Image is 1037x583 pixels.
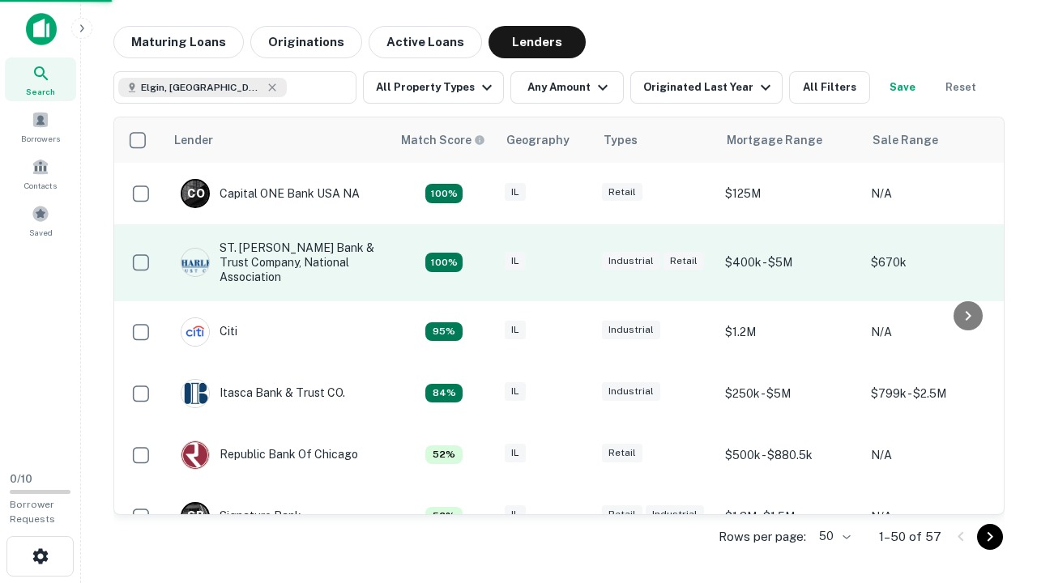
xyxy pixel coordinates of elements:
div: Industrial [646,505,704,524]
td: N/A [863,424,1009,486]
div: IL [505,505,526,524]
p: C O [187,185,204,202]
a: Borrowers [5,104,76,148]
div: Capitalize uses an advanced AI algorithm to match your search with the best lender. The match sco... [425,445,463,465]
button: All Property Types [363,71,504,104]
div: Types [604,130,638,150]
td: $400k - $5M [717,224,863,301]
button: Originated Last Year [630,71,783,104]
div: Retail [602,183,642,202]
div: Capitalize uses an advanced AI algorithm to match your search with the best lender. The match sco... [425,507,463,526]
button: Reset [935,71,987,104]
div: ST. [PERSON_NAME] Bank & Trust Company, National Association [181,240,375,285]
div: Industrial [602,382,660,401]
img: capitalize-icon.png [26,13,57,45]
span: Borrowers [21,132,60,145]
div: Citi [181,317,237,347]
td: $500k - $880.5k [717,424,863,486]
div: Itasca Bank & Trust CO. [181,379,345,408]
span: Borrower Requests [10,499,55,525]
div: Republic Bank Of Chicago [181,440,358,470]
td: $799k - $2.5M [863,363,1009,424]
span: Search [26,85,55,98]
div: Capitalize uses an advanced AI algorithm to match your search with the best lender. The match sco... [425,384,463,403]
td: N/A [863,163,1009,224]
a: Search [5,57,76,101]
div: Capitalize uses an advanced AI algorithm to match your search with the best lender. The match sco... [425,184,463,203]
img: picture [181,441,209,469]
img: picture [181,318,209,346]
div: Capitalize uses an advanced AI algorithm to match your search with the best lender. The match sco... [425,322,463,342]
button: Active Loans [369,26,482,58]
p: 1–50 of 57 [879,527,941,547]
div: Capitalize uses an advanced AI algorithm to match your search with the best lender. The match sco... [401,131,485,149]
span: Contacts [24,179,57,192]
div: IL [505,321,526,339]
button: Any Amount [510,71,624,104]
div: Retail [602,505,642,524]
div: Capital ONE Bank USA NA [181,179,360,208]
span: Saved [29,226,53,239]
div: Industrial [602,321,660,339]
td: $250k - $5M [717,363,863,424]
td: $670k [863,224,1009,301]
th: Sale Range [863,117,1009,163]
p: S B [187,508,203,525]
button: All Filters [789,71,870,104]
div: Lender [174,130,213,150]
div: Originated Last Year [643,78,775,97]
button: Save your search to get updates of matches that match your search criteria. [877,71,928,104]
div: IL [505,382,526,401]
div: Capitalize uses an advanced AI algorithm to match your search with the best lender. The match sco... [425,253,463,272]
button: Go to next page [977,524,1003,550]
div: Mortgage Range [727,130,822,150]
a: Saved [5,198,76,242]
div: Retail [664,252,704,270]
div: IL [505,444,526,462]
td: $1.3M - $1.5M [717,486,863,547]
th: Mortgage Range [717,117,863,163]
div: Sale Range [873,130,938,150]
span: Elgin, [GEOGRAPHIC_DATA], [GEOGRAPHIC_DATA] [141,80,262,95]
div: Industrial [602,252,660,270]
td: $1.2M [717,301,863,363]
td: N/A [863,301,1009,363]
th: Capitalize uses an advanced AI algorithm to match your search with the best lender. The match sco... [391,117,497,163]
div: Retail [602,444,642,462]
th: Lender [164,117,391,163]
div: 50 [813,525,853,548]
img: picture [181,249,209,276]
div: IL [505,252,526,270]
div: Signature Bank [181,502,301,531]
div: Geography [506,130,570,150]
th: Types [594,117,717,163]
button: Maturing Loans [113,26,244,58]
h6: Match Score [401,131,482,149]
div: IL [505,183,526,202]
img: picture [181,380,209,407]
button: Lenders [489,26,586,58]
th: Geography [497,117,594,163]
span: 0 / 10 [10,473,32,485]
td: $125M [717,163,863,224]
p: Rows per page: [719,527,806,547]
a: Contacts [5,151,76,195]
td: N/A [863,486,1009,547]
button: Originations [250,26,362,58]
iframe: Chat Widget [956,453,1037,531]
